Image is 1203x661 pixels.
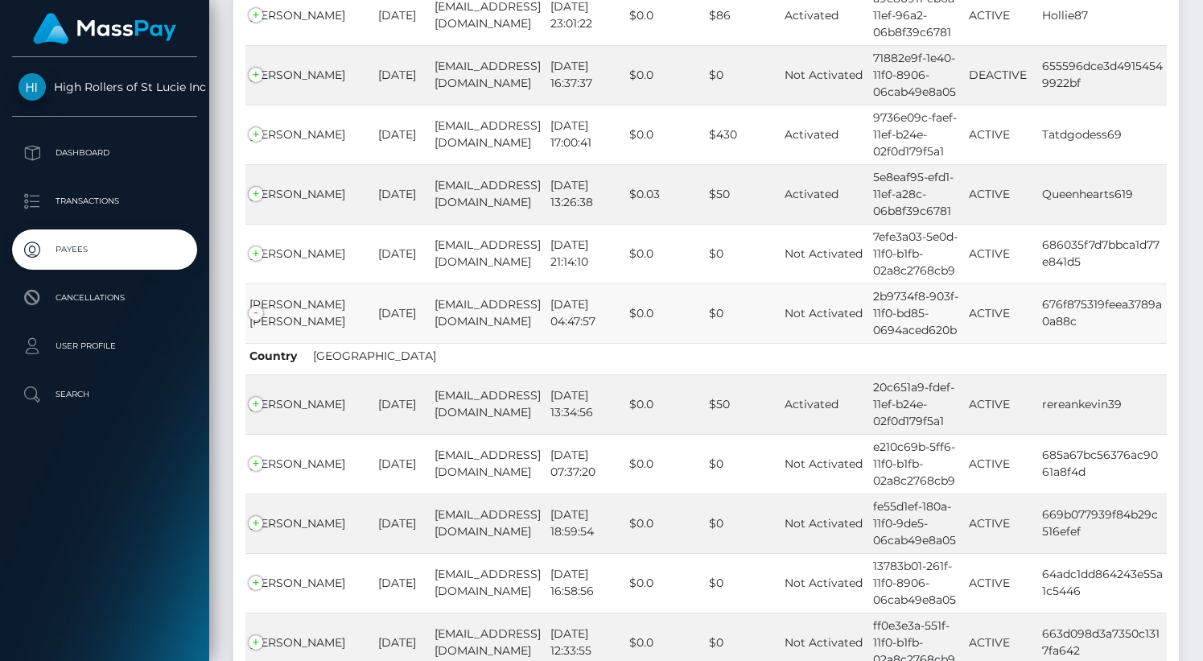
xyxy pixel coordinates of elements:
img: MassPay Logo [33,13,176,44]
a: Cancellations [12,278,197,318]
td: $0.0 [625,434,705,494]
td: $0 [705,434,781,494]
td: [DATE] 13:26:38 [546,164,625,224]
td: $0.0 [625,283,705,343]
td: [EMAIL_ADDRESS][DOMAIN_NAME] [431,374,546,434]
td: [DATE] 13:34:56 [546,374,625,434]
td: [PERSON_NAME] [PERSON_NAME] [245,283,374,343]
td: [DATE] [374,434,431,494]
span: [GEOGRAPHIC_DATA] [313,349,436,363]
td: [EMAIL_ADDRESS][DOMAIN_NAME] [431,434,546,494]
td: $50 [705,374,781,434]
span: Country [249,348,310,365]
td: [EMAIL_ADDRESS][DOMAIN_NAME] [431,553,546,613]
a: Dashboard [12,133,197,173]
td: Not Activated [781,283,869,343]
td: $0 [705,494,781,553]
a: User Profile [12,326,197,366]
td: $0.0 [625,224,705,283]
p: Transactions [19,189,191,213]
td: 71882e9f-1e40-11f0-8906-06cab49e8a05 [869,45,965,105]
td: 685a67bc56376ac9061a8f4d [1038,434,1167,494]
td: 5e8eaf95-efd1-11ef-a28c-06b8f39c6781 [869,164,965,224]
td: ACTIVE [965,224,1038,283]
td: Not Activated [781,553,869,613]
td: [DATE] [374,374,431,434]
span: High Rollers of St Lucie Inc [12,80,197,94]
td: Tatdgodess69 [1038,105,1167,164]
td: [PERSON_NAME] [245,434,374,494]
td: [PERSON_NAME] [245,224,374,283]
td: ACTIVE [965,494,1038,553]
td: [DATE] 18:59:54 [546,494,625,553]
td: [EMAIL_ADDRESS][DOMAIN_NAME] [431,283,546,343]
td: $0.0 [625,374,705,434]
td: $0 [705,45,781,105]
td: [DATE] 17:00:41 [546,105,625,164]
td: $0 [705,283,781,343]
td: [DATE] [374,553,431,613]
td: [DATE] 16:37:37 [546,45,625,105]
td: ACTIVE [965,283,1038,343]
td: 64adc1dd864243e55a1c5446 [1038,553,1167,613]
td: ACTIVE [965,553,1038,613]
td: Not Activated [781,45,869,105]
td: 13783b01-261f-11f0-8906-06cab49e8a05 [869,553,965,613]
td: $50 [705,164,781,224]
td: 686035f7d7bbca1d77e841d5 [1038,224,1167,283]
td: [PERSON_NAME] [245,45,374,105]
td: e210c69b-5ff6-11f0-b1fb-02a8c2768cb9 [869,434,965,494]
td: [DATE] 16:58:56 [546,553,625,613]
td: $0 [705,553,781,613]
td: Not Activated [781,494,869,553]
p: Cancellations [19,286,191,310]
p: User Profile [19,334,191,358]
td: DEACTIVE [965,45,1038,105]
td: Not Activated [781,434,869,494]
td: [PERSON_NAME] [245,164,374,224]
td: [PERSON_NAME] [245,494,374,553]
td: Not Activated [781,224,869,283]
td: $0 [705,224,781,283]
td: [DATE] [374,494,431,553]
td: $0.0 [625,494,705,553]
td: $0.0 [625,105,705,164]
td: $430 [705,105,781,164]
td: fe55d1ef-180a-11f0-9de5-06cab49e8a05 [869,494,965,553]
p: Payees [19,238,191,262]
td: $0.03 [625,164,705,224]
td: ACTIVE [965,374,1038,434]
td: [EMAIL_ADDRESS][DOMAIN_NAME] [431,224,546,283]
td: Activated [781,374,869,434]
td: [EMAIL_ADDRESS][DOMAIN_NAME] [431,45,546,105]
td: [DATE] [374,164,431,224]
a: Transactions [12,181,197,221]
td: 676f875319feea3789a0a88c [1038,283,1167,343]
td: [PERSON_NAME] [245,105,374,164]
td: [DATE] 04:47:57 [546,283,625,343]
td: 9736e09c-faef-11ef-b24e-02f0d179f5a1 [869,105,965,164]
td: 2b9734f8-903f-11f0-bd85-0694aced620b [869,283,965,343]
td: Activated [781,105,869,164]
td: $0.0 [625,45,705,105]
td: ACTIVE [965,164,1038,224]
a: Search [12,374,197,415]
td: [EMAIL_ADDRESS][DOMAIN_NAME] [431,494,546,553]
td: Queenhearts619 [1038,164,1167,224]
td: $0.0 [625,553,705,613]
a: Payees [12,229,197,270]
p: Search [19,382,191,407]
td: [PERSON_NAME] [245,374,374,434]
td: 669b077939f84b29c516efef [1038,494,1167,553]
td: [DATE] 07:37:20 [546,434,625,494]
td: [EMAIL_ADDRESS][DOMAIN_NAME] [431,164,546,224]
td: ACTIVE [965,105,1038,164]
td: 20c651a9-fdef-11ef-b24e-02f0d179f5a1 [869,374,965,434]
p: Dashboard [19,141,191,165]
td: 655596dce3d49154549922bf [1038,45,1167,105]
td: [DATE] [374,283,431,343]
td: Activated [781,164,869,224]
img: High Rollers of St Lucie Inc [19,73,46,101]
td: 7efe3a03-5e0d-11f0-b1fb-02a8c2768cb9 [869,224,965,283]
td: [DATE] [374,105,431,164]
